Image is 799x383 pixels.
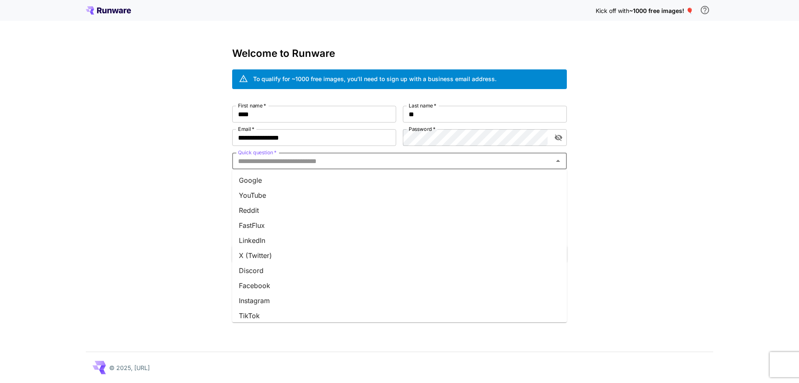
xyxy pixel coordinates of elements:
li: Discord [232,263,567,278]
li: Facebook [232,278,567,293]
h3: Welcome to Runware [232,48,567,59]
li: YouTube [232,188,567,203]
li: Reddit [232,203,567,218]
div: To qualify for ~1000 free images, you’ll need to sign up with a business email address. [253,74,497,83]
button: toggle password visibility [551,130,566,145]
p: © 2025, [URL] [109,363,150,372]
li: FastFlux [232,218,567,233]
li: LinkedIn [232,233,567,248]
label: Quick question [238,149,277,156]
button: In order to qualify for free credit, you need to sign up with a business email address and click ... [697,2,713,18]
li: X (Twitter) [232,248,567,263]
label: Last name [409,102,436,109]
li: TikTok [232,308,567,323]
button: Close [552,155,564,167]
label: Email [238,125,254,133]
li: Instagram [232,293,567,308]
span: Kick off with [596,7,629,14]
li: Google [232,173,567,188]
span: ~1000 free images! 🎈 [629,7,693,14]
label: First name [238,102,266,109]
label: Password [409,125,435,133]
